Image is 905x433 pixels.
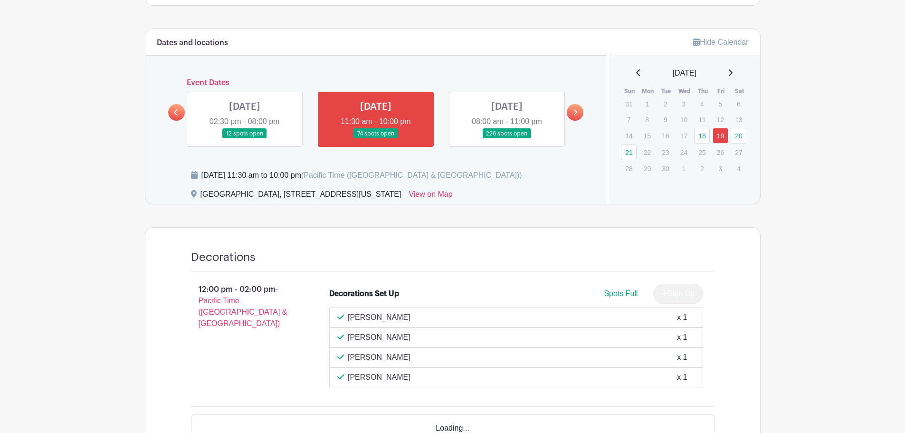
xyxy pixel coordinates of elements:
[348,332,410,343] p: [PERSON_NAME]
[657,87,676,96] th: Tue
[676,145,692,160] p: 24
[694,96,710,111] p: 4
[639,128,655,143] p: 15
[694,112,710,127] p: 11
[731,161,746,176] p: 4
[348,312,410,323] p: [PERSON_NAME]
[713,161,728,176] p: 3
[329,288,399,299] div: Decorations Set Up
[731,96,746,111] p: 6
[676,128,692,143] p: 17
[694,128,710,144] a: 18
[694,87,712,96] th: Thu
[191,250,256,264] h4: Decorations
[676,112,692,127] p: 10
[677,352,687,363] div: x 1
[176,280,314,333] p: 12:00 pm - 02:00 pm
[731,145,746,160] p: 27
[694,145,710,160] p: 25
[693,38,748,46] a: Hide Calendar
[157,38,228,48] h6: Dates and locations
[673,67,696,79] span: [DATE]
[712,87,731,96] th: Fri
[731,128,746,144] a: 20
[713,96,728,111] p: 5
[604,289,638,298] span: Spots Full
[676,161,692,176] p: 1
[676,96,692,111] p: 3
[713,145,728,160] p: 26
[639,87,657,96] th: Mon
[713,112,728,127] p: 12
[301,171,522,179] span: (Pacific Time ([GEOGRAPHIC_DATA] & [GEOGRAPHIC_DATA]))
[677,312,687,323] div: x 1
[694,161,710,176] p: 2
[730,87,749,96] th: Sat
[621,161,637,176] p: 28
[621,128,637,143] p: 14
[639,112,655,127] p: 8
[676,87,694,96] th: Wed
[621,144,637,160] a: 21
[713,128,728,144] a: 19
[657,96,673,111] p: 2
[409,189,452,204] a: View on Map
[620,87,639,96] th: Sun
[639,145,655,160] p: 22
[731,112,746,127] p: 13
[185,78,567,87] h6: Event Dates
[639,96,655,111] p: 1
[657,145,673,160] p: 23
[621,96,637,111] p: 31
[677,372,687,383] div: x 1
[200,189,401,204] div: [GEOGRAPHIC_DATA], [STREET_ADDRESS][US_STATE]
[677,332,687,343] div: x 1
[657,112,673,127] p: 9
[657,161,673,176] p: 30
[657,128,673,143] p: 16
[639,161,655,176] p: 29
[201,170,522,181] div: [DATE] 11:30 am to 10:00 pm
[621,112,637,127] p: 7
[348,372,410,383] p: [PERSON_NAME]
[348,352,410,363] p: [PERSON_NAME]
